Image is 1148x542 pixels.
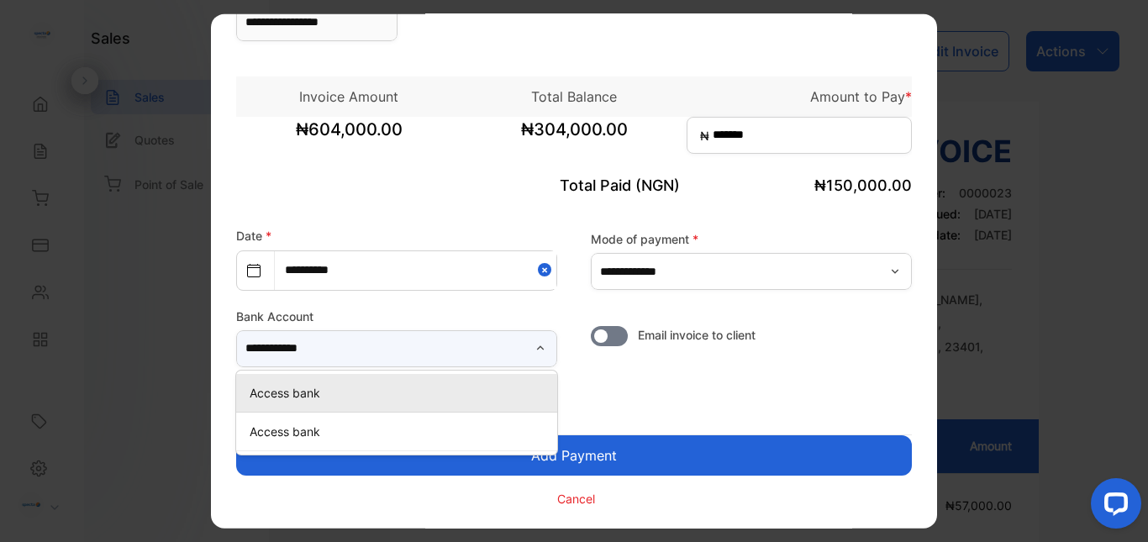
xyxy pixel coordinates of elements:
p: Access bank [250,383,550,401]
p: Cancel [557,490,595,508]
span: ₦304,000.00 [461,116,687,158]
label: Mode of payment [591,230,912,248]
p: Access bank [250,422,550,439]
label: Date [236,228,271,242]
button: Add Payment [236,434,912,475]
iframe: LiveChat chat widget [1077,471,1148,542]
p: Amount to Pay [687,86,912,106]
p: Total Paid (NGN) [461,173,687,196]
label: Bank Account [236,307,557,324]
p: Invoice Amount [236,86,461,106]
span: ₦604,000.00 [236,116,461,158]
span: ₦ [700,126,709,144]
button: Close [538,250,556,288]
span: ₦150,000.00 [814,176,912,193]
span: Email invoice to client [638,325,756,343]
p: Total Balance [461,86,687,106]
